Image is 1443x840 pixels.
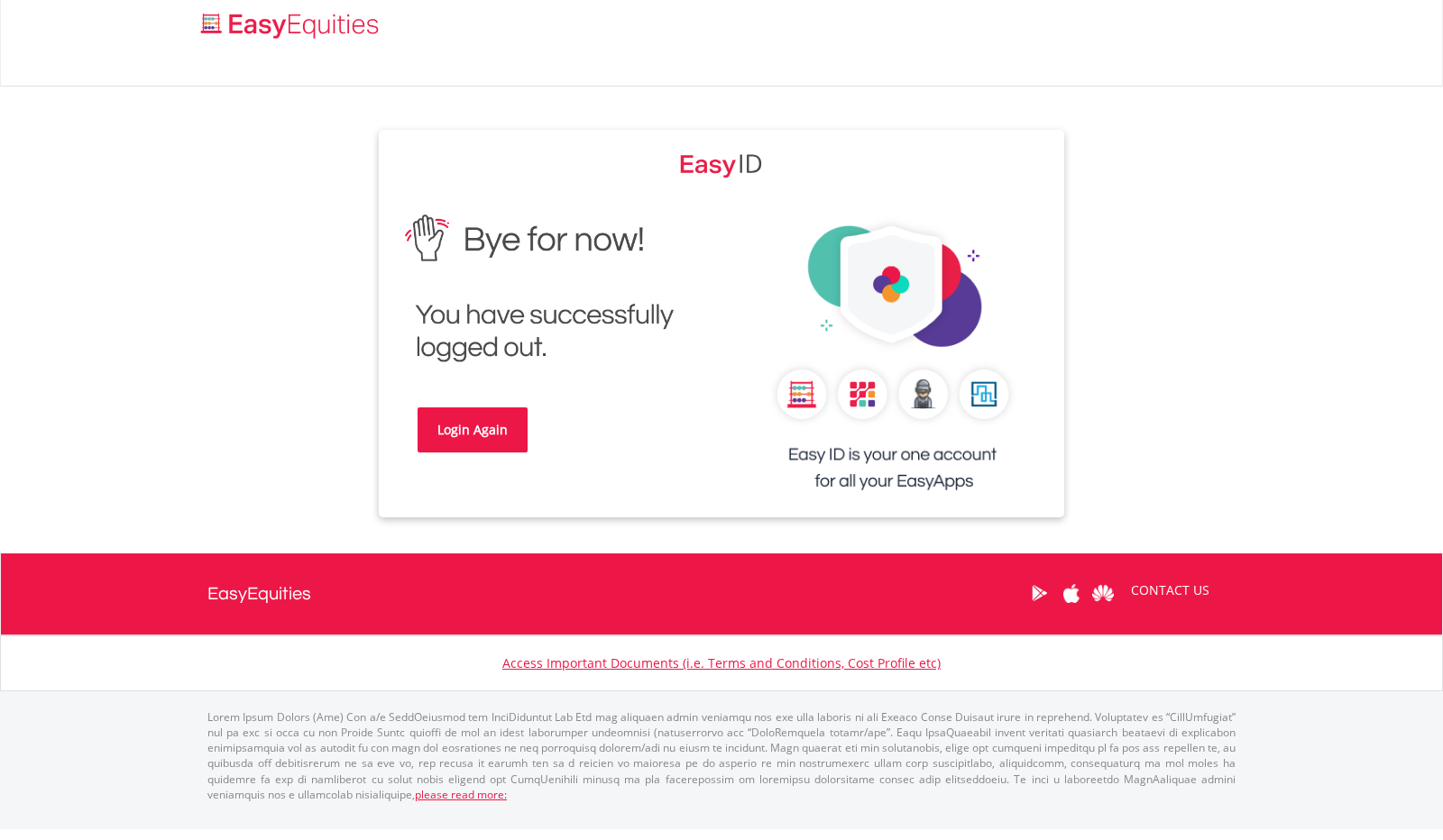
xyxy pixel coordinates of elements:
a: EasyEquities [207,553,311,635]
a: CONTACT US [1118,565,1222,616]
a: please read more: [415,787,507,802]
img: EasyEquities [392,202,708,376]
p: Lorem Ipsum Dolors (Ame) Con a/e SeddOeiusmod tem InciDiduntut Lab Etd mag aliquaen admin veniamq... [207,709,1236,802]
img: EasyEquities_Logo.png [198,11,386,41]
a: Apple [1055,565,1087,621]
img: EasyEquities [735,202,1051,517]
a: Google Play [1024,565,1055,621]
a: Home page [194,5,386,41]
a: Huawei [1087,565,1118,621]
a: Access Important Documents (i.e. Terms and Conditions, Cost Profile etc) [502,654,941,671]
img: EasyEquities [680,148,763,178]
a: Login Again [418,407,528,452]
